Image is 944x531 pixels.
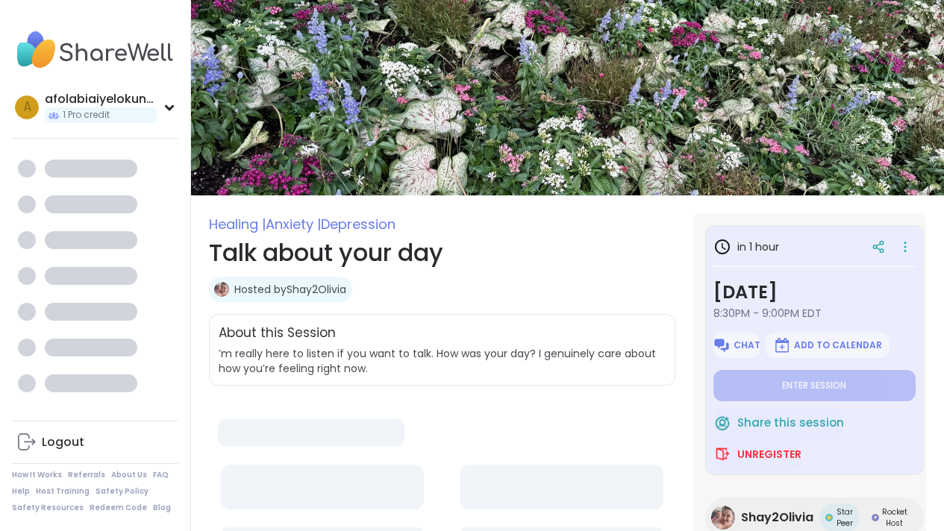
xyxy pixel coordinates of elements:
a: Referrals [68,470,105,480]
span: 8:30PM - 9:00PM EDT [713,306,916,321]
span: Healing | [209,215,266,233]
span: Add to Calendar [794,339,882,351]
a: Redeem Code [90,503,147,513]
a: About Us [111,470,147,480]
a: Logout [12,424,178,460]
a: Host Training [36,486,90,497]
span: Anxiety | [266,215,321,233]
span: Share this session [737,415,844,432]
img: Shay2Olivia [711,506,735,530]
span: Rocket Host [882,506,907,529]
span: Unregister [737,447,801,462]
span: a [23,98,31,117]
a: Safety Policy [96,486,149,497]
span: ’m really here to listen if you want to talk. How was your day? I genuinely care about how you’re... [219,346,666,376]
a: Blog [153,503,171,513]
h3: in 1 hour [713,238,779,256]
span: Chat [734,339,760,351]
span: Star Peer [836,506,854,529]
img: Star Peer [825,514,833,521]
button: Unregister [713,439,801,470]
a: Help [12,486,30,497]
span: Enter session [782,380,846,392]
img: Rocket Host [872,514,879,521]
a: Hosted byShay2Olivia [234,282,346,297]
button: Enter session [713,370,916,401]
img: Shay2Olivia [214,282,229,297]
div: afolabiaiyelokunvictoria [45,91,157,107]
img: ShareWell Logomark [773,336,791,354]
h1: Talk about your day [209,235,675,271]
img: ShareWell Nav Logo [12,24,178,76]
span: Shay2Olivia [741,509,813,527]
img: ShareWell Logomark [713,445,731,463]
h3: [DATE] [713,279,916,306]
button: Chat [713,333,760,358]
button: Add to Calendar [766,333,890,358]
a: Safety Resources [12,503,84,513]
div: Logout [42,434,84,450]
img: ShareWell Logomark [713,414,731,432]
span: Depression [321,215,396,233]
h2: About this Session [219,324,336,343]
button: Share this session [713,407,844,439]
img: ShareWell Logomark [713,336,731,354]
span: 1 Pro credit [63,109,110,122]
a: FAQ [153,470,169,480]
a: How It Works [12,470,62,480]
